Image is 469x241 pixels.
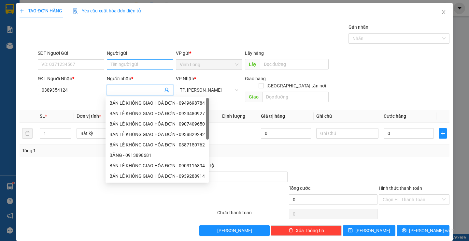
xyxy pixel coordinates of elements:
div: BÁN LẺ KHÔNG GIAO HOÁ ĐƠN [6,21,38,53]
div: BÁN LẺ KHÔNG GIAO HÓA ĐƠN - 0907409650 [109,120,205,128]
button: deleteXóa Thông tin [271,225,342,236]
div: Người gửi [107,50,173,57]
span: Lấy hàng [245,51,264,56]
div: BÁN LẺ KHÔNG GIAO HÓA ĐƠN - 0938829242 [106,129,209,140]
div: BÁN LẺ KHÔNG GIAO HÓA ĐƠN - 0939288914 [106,171,209,181]
div: BÁN LẺ KHÔNG GIAO HÓA ĐƠN - 0903116894 [106,160,209,171]
button: plus [439,128,447,139]
span: Thu Hộ [199,163,214,168]
label: Gán nhãn [348,24,368,30]
span: [PERSON_NAME] [355,227,390,234]
label: Hình thức thanh toán [379,186,422,191]
span: SL [40,113,45,119]
div: BÁN LẺ KHÔNG GIAO HÓA ĐƠN - 0939288914 [109,173,205,180]
div: BÁN LẺ KHÔNG GIAO HOÁ ĐƠN - 0949698784 [109,99,205,107]
span: Xóa Thông tin [296,227,324,234]
span: [GEOGRAPHIC_DATA] tận nơi [264,82,329,89]
span: Tổng cước [289,186,310,191]
button: Close [434,3,453,22]
div: 0705732373 [42,29,94,38]
button: save[PERSON_NAME] [343,225,395,236]
div: BẰNG - 0913898681 [109,152,205,159]
input: Ghi Chú [316,128,378,139]
div: BÁN LẺ KHÔNG GIAO HÓA ĐƠN - 0387150762 [109,141,205,148]
span: Yêu cầu xuất hóa đơn điện tử [73,8,141,13]
span: delete [289,228,293,233]
div: Chưa thanh toán [217,209,289,220]
div: BÁN LẺ KHÔNG GIAO HÓA ĐƠN - 0907409650 [106,119,209,129]
span: Lấy [245,59,260,69]
th: Ghi chú [314,110,381,123]
div: BÁN LẺ KHÔNG GIAO HÓA ĐƠN - 0938829242 [109,131,205,138]
input: Dọc đường [260,59,329,69]
span: Giao [245,92,262,102]
div: BÁN LẺ KHÔNG GIAO HOÁ ĐƠN - 0923480927 [106,108,209,119]
button: printer[PERSON_NAME] và In [397,225,449,236]
div: TP. [PERSON_NAME] [42,6,94,21]
span: plus [20,8,24,13]
div: Tổng: 1 [22,147,181,154]
span: close [441,9,446,15]
span: TẠO ĐƠN HÀNG [20,8,62,13]
div: BÁN LẺ KHÔNG GIAO HÓA ĐƠN - 0387150762 [106,140,209,150]
img: icon [73,8,78,14]
span: [PERSON_NAME] và In [409,227,455,234]
span: Đơn vị tính [77,113,101,119]
span: Bất kỳ [80,128,135,138]
input: 0 [261,128,311,139]
div: BÁN LẺ KHÔNG GIAO HOÁ ĐƠN - 0949698784 [106,98,209,108]
span: plus [439,131,447,136]
div: SĐT Người Gửi [38,50,104,57]
span: user-add [164,87,169,93]
div: A HOÀNG [42,21,94,29]
span: VP Nhận [176,76,194,81]
button: delete [22,128,33,139]
div: Người nhận [107,75,173,82]
div: BÁN LẺ KHÔNG GIAO HOÁ ĐƠN - 0923480927 [109,110,205,117]
span: Giá trị hàng [261,113,285,119]
div: VP gửi [176,50,242,57]
div: BẰNG - 0913898681 [106,150,209,160]
div: SĐT Người Nhận [38,75,104,82]
div: Vĩnh Long [6,6,38,21]
span: Định lượng [222,113,245,119]
span: Gửi: [6,6,16,13]
span: Giao hàng [245,76,266,81]
span: printer [402,228,406,233]
span: Nhận: [42,6,58,13]
div: BÁN LẺ KHÔNG GIAO HÓA ĐƠN - 0903116894 [109,162,205,169]
span: Vĩnh Long [180,60,238,69]
button: [PERSON_NAME] [199,225,270,236]
input: Dọc đường [262,92,329,102]
span: Cước hàng [384,113,406,119]
span: TP. Hồ Chí Minh [180,85,238,95]
span: [PERSON_NAME] [217,227,252,234]
span: save [348,228,353,233]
